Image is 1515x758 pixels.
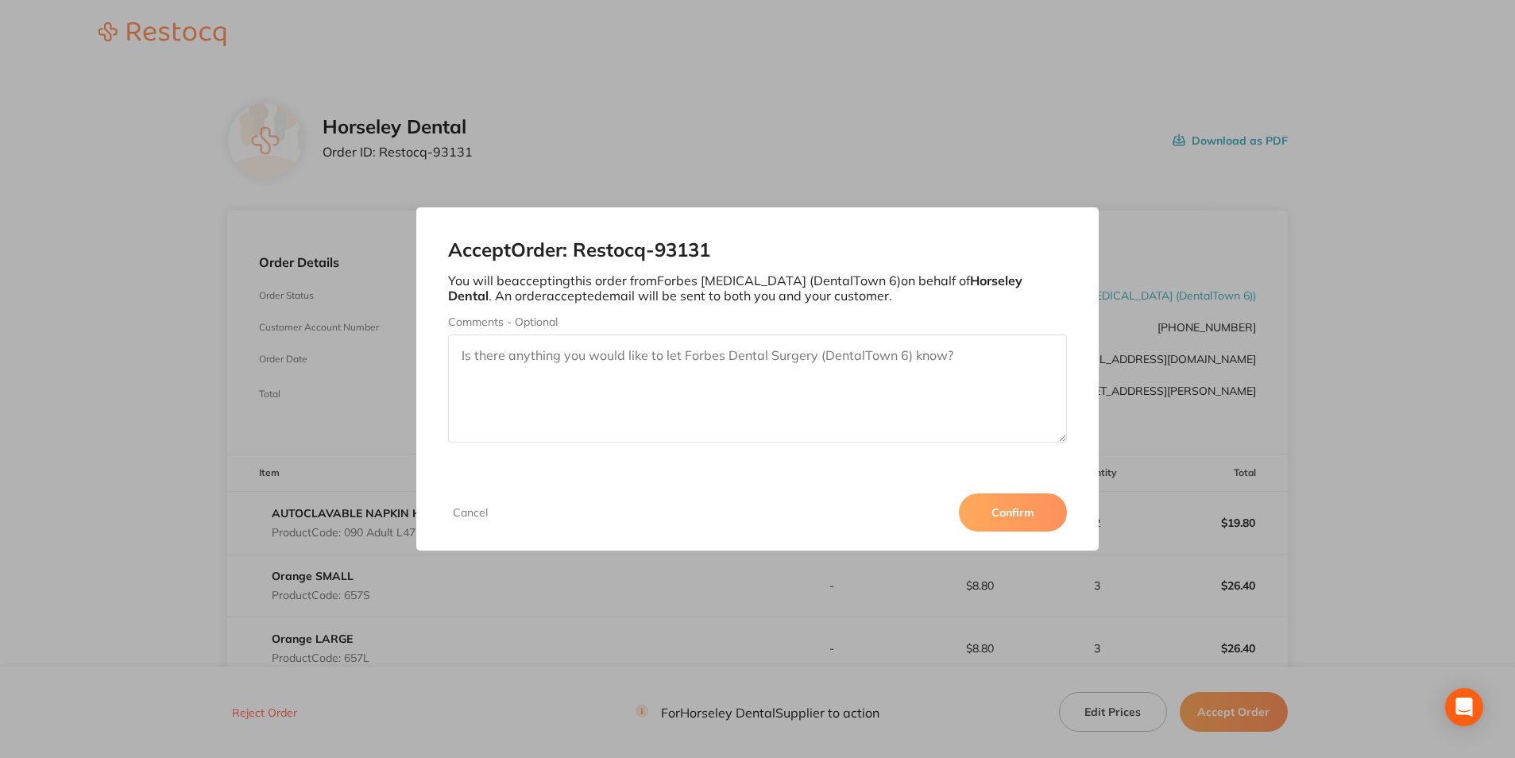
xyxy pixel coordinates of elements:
[959,493,1067,532] button: Confirm
[448,273,1066,303] p: You will be accepting this order from Forbes [MEDICAL_DATA] (DentalTown 6) on behalf of . An orde...
[448,505,493,520] button: Cancel
[448,315,1066,328] label: Comments - Optional
[1445,688,1483,726] div: Open Intercom Messenger
[448,239,1066,261] h2: Accept Order: Restocq- 93131
[448,273,1022,303] b: Horseley Dental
